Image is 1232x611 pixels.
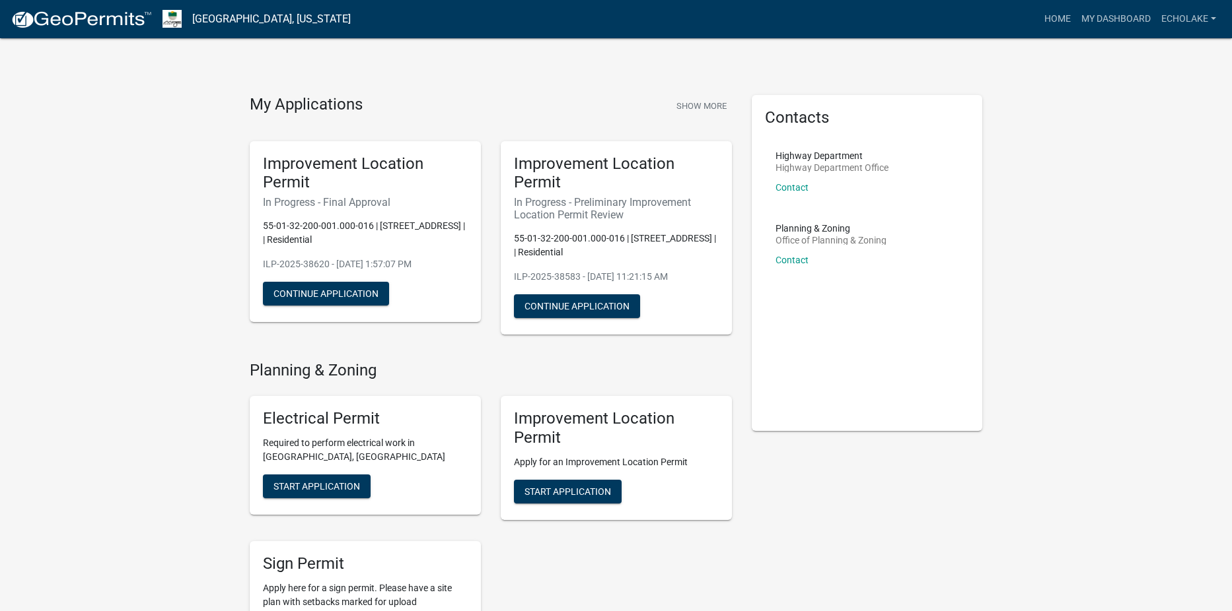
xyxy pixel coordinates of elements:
button: Start Application [263,474,371,498]
a: EchoLake [1156,7,1221,32]
h5: Contacts [765,108,970,127]
a: Contact [776,255,809,265]
p: Office of Planning & Zoning [776,236,887,245]
p: Highway Department Office [776,163,888,172]
button: Continue Application [514,294,640,318]
button: Show More [671,95,732,117]
h6: In Progress - Final Approval [263,196,468,209]
p: ILP-2025-38620 - [DATE] 1:57:07 PM [263,257,468,271]
h4: Planning & Zoning [250,361,732,380]
a: Home [1039,7,1076,32]
p: Highway Department [776,151,888,160]
p: Apply here for a sign permit. Please have a site plan with setbacks marked for upload [263,581,468,609]
h5: Improvement Location Permit [263,154,468,193]
a: Contact [776,182,809,193]
h4: My Applications [250,95,363,115]
span: Start Application [273,481,360,492]
p: 55-01-32-200-001.000-016 | [STREET_ADDRESS] | | Residential [514,232,719,259]
p: 55-01-32-200-001.000-016 | [STREET_ADDRESS] | | Residential [263,219,468,247]
p: ILP-2025-38583 - [DATE] 11:21:15 AM [514,270,719,284]
p: Apply for an Improvement Location Permit [514,455,719,469]
h5: Improvement Location Permit [514,409,719,447]
h5: Electrical Permit [263,409,468,428]
a: [GEOGRAPHIC_DATA], [US_STATE] [192,8,351,30]
h5: Sign Permit [263,554,468,573]
p: Planning & Zoning [776,224,887,233]
button: Continue Application [263,282,389,305]
h6: In Progress - Preliminary Improvement Location Permit Review [514,196,719,221]
img: Morgan County, Indiana [163,10,182,28]
button: Start Application [514,480,622,503]
a: My Dashboard [1076,7,1156,32]
h5: Improvement Location Permit [514,154,719,193]
span: Start Application [525,486,611,496]
p: Required to perform electrical work in [GEOGRAPHIC_DATA], [GEOGRAPHIC_DATA] [263,436,468,464]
